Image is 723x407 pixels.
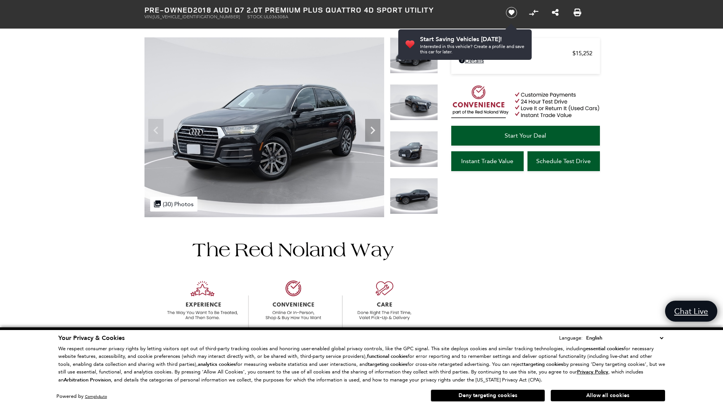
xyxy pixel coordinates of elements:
[577,369,608,375] a: Privacy Policy
[528,7,539,18] button: Compare vehicle
[551,390,665,401] button: Allow all cookies
[572,50,592,57] span: $15,252
[85,394,107,399] a: ComplyAuto
[58,345,665,384] p: We respect consumer privacy rights by letting visitors opt out of third-party tracking cookies an...
[144,6,493,14] h1: 2018 Audi Q7 2.0T Premium Plus quattro 4D Sport Utility
[459,50,592,57] a: Retailer Selling Price $15,252
[451,126,600,146] a: Start Your Deal
[390,131,438,167] img: Used 2018 Orca Black Metallic Audi 2.0T Premium Plus image 3
[390,178,438,214] img: Used 2018 Orca Black Metallic Audi 2.0T Premium Plus image 4
[536,157,591,165] span: Schedule Test Drive
[153,14,240,19] span: [US_VEHICLE_IDENTIFICATION_NUMBER]
[144,37,384,217] img: Used 2018 Orca Black Metallic Audi 2.0T Premium Plus image 1
[586,345,624,352] strong: essential cookies
[459,57,592,64] a: Details
[505,132,546,139] span: Start Your Deal
[390,37,438,74] img: Used 2018 Orca Black Metallic Audi 2.0T Premium Plus image 1
[552,8,559,17] a: Share this Pre-Owned 2018 Audi Q7 2.0T Premium Plus quattro 4D Sport Utility
[365,119,380,142] div: Next
[574,8,581,17] a: Print this Pre-Owned 2018 Audi Q7 2.0T Premium Plus quattro 4D Sport Utility
[264,14,288,19] span: UL036308A
[670,306,712,316] span: Chat Live
[524,361,563,368] strong: targeting cookies
[150,197,197,212] div: (30) Photos
[198,361,236,368] strong: analytics cookies
[559,335,583,340] div: Language:
[503,6,520,19] button: Save vehicle
[431,389,545,402] button: Deny targeting cookies
[58,334,125,342] span: Your Privacy & Cookies
[584,334,665,342] select: Language Select
[665,301,717,322] a: Chat Live
[461,157,513,165] span: Instant Trade Value
[56,394,107,399] div: Powered by
[144,5,193,15] strong: Pre-Owned
[451,151,524,171] a: Instant Trade Value
[64,377,111,383] strong: Arbitration Provision
[368,361,407,368] strong: targeting cookies
[247,14,264,19] span: Stock:
[367,353,408,360] strong: functional cookies
[527,151,600,171] a: Schedule Test Drive
[390,84,438,120] img: Used 2018 Orca Black Metallic Audi 2.0T Premium Plus image 2
[144,14,153,19] span: VIN:
[459,50,572,57] span: Retailer Selling Price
